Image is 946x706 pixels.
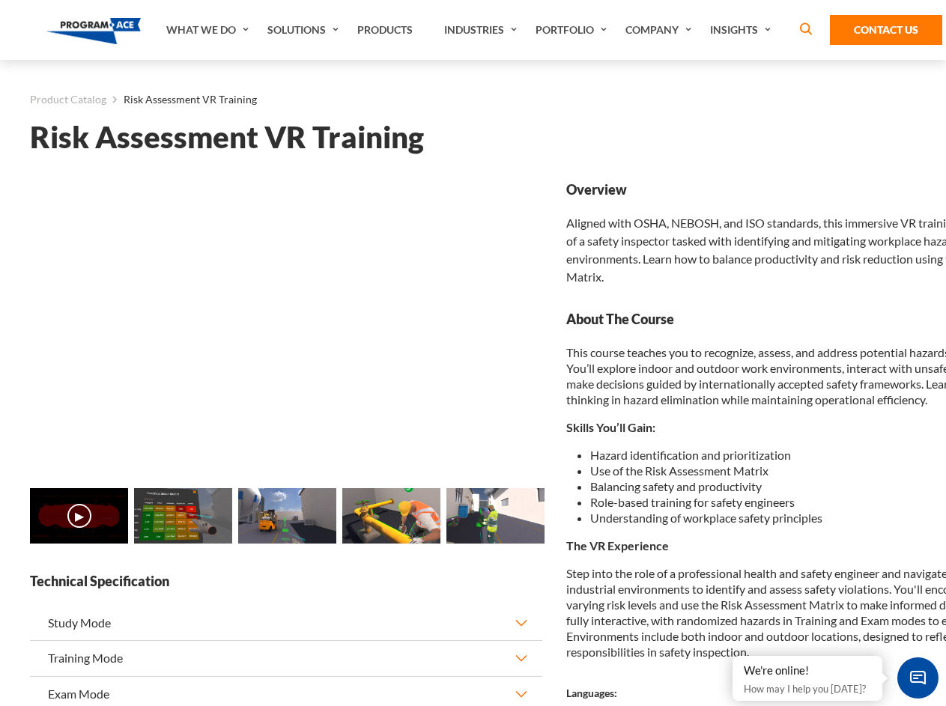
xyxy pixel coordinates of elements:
[238,488,336,544] img: Risk Assessment VR Training - Preview 2
[30,572,542,591] strong: Technical Specification
[106,90,257,109] li: Risk Assessment VR Training
[897,657,939,699] span: Chat Widget
[30,606,542,640] button: Study Mode
[342,488,440,544] img: Risk Assessment VR Training - Preview 3
[744,680,871,698] p: How may I help you [DATE]?
[46,18,142,44] img: Program-Ace
[30,90,106,109] a: Product Catalog
[134,488,232,544] img: Risk Assessment VR Training - Preview 1
[830,15,942,45] a: Contact Us
[67,504,91,528] button: ▶
[30,180,542,469] iframe: Risk Assessment VR Training - Video 0
[446,488,545,544] img: Risk Assessment VR Training - Preview 4
[566,687,617,699] strong: Languages:
[30,488,128,544] img: Risk Assessment VR Training - Video 0
[30,641,542,675] button: Training Mode
[744,663,871,678] div: We're online!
